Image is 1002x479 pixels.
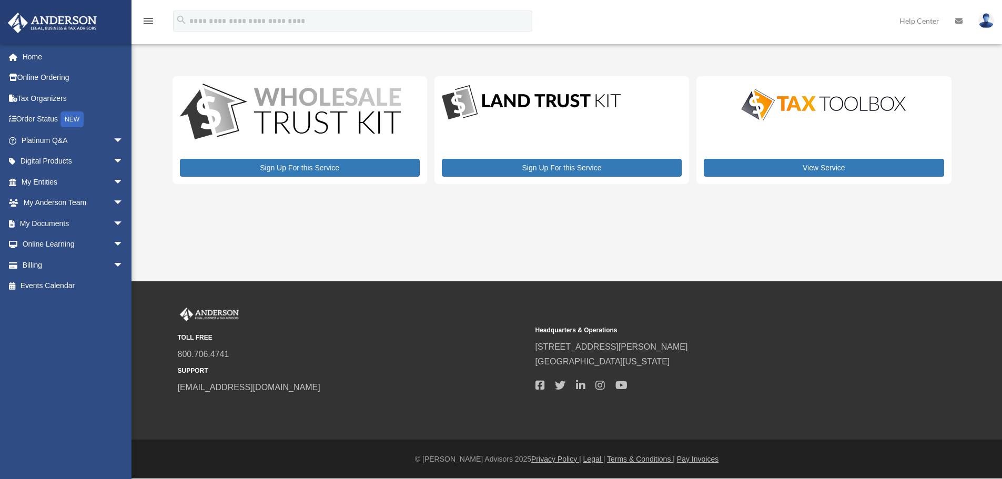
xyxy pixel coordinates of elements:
a: Billingarrow_drop_down [7,254,139,276]
span: arrow_drop_down [113,254,134,276]
a: Tax Organizers [7,88,139,109]
a: My Documentsarrow_drop_down [7,213,139,234]
img: Anderson Advisors Platinum Portal [5,13,100,33]
small: TOLL FREE [178,332,528,343]
small: Headquarters & Operations [535,325,886,336]
span: arrow_drop_down [113,171,134,193]
a: Pay Invoices [677,455,718,463]
img: User Pic [978,13,994,28]
i: search [176,14,187,26]
span: arrow_drop_down [113,151,134,172]
a: Online Learningarrow_drop_down [7,234,139,255]
a: Order StatusNEW [7,109,139,130]
a: Online Ordering [7,67,139,88]
a: Terms & Conditions | [607,455,675,463]
a: Home [7,46,139,67]
a: View Service [704,159,944,177]
a: [EMAIL_ADDRESS][DOMAIN_NAME] [178,383,320,392]
i: menu [142,15,155,27]
a: [STREET_ADDRESS][PERSON_NAME] [535,342,688,351]
a: Sign Up For this Service [442,159,682,177]
div: NEW [60,111,84,127]
a: Legal | [583,455,605,463]
span: arrow_drop_down [113,213,134,235]
a: Events Calendar [7,276,139,297]
div: © [PERSON_NAME] Advisors 2025 [131,453,1002,466]
img: WS-Trust-Kit-lgo-1.jpg [180,84,401,142]
img: LandTrust_lgo-1.jpg [442,84,621,122]
a: 800.706.4741 [178,350,229,359]
a: [GEOGRAPHIC_DATA][US_STATE] [535,357,670,366]
a: My Anderson Teamarrow_drop_down [7,192,139,213]
a: Digital Productsarrow_drop_down [7,151,134,172]
a: Privacy Policy | [531,455,581,463]
span: arrow_drop_down [113,130,134,151]
img: Anderson Advisors Platinum Portal [178,308,241,321]
span: arrow_drop_down [113,192,134,214]
small: SUPPORT [178,365,528,376]
a: Sign Up For this Service [180,159,420,177]
a: menu [142,18,155,27]
a: My Entitiesarrow_drop_down [7,171,139,192]
a: Platinum Q&Aarrow_drop_down [7,130,139,151]
span: arrow_drop_down [113,234,134,256]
